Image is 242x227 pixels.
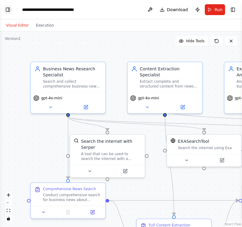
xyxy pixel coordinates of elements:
div: Search the internet with Serper [81,138,141,150]
g: Edge from 7c396735-c3be-4ad8-9082-210d1c7f688e to 063da2b6-03d8-4fef-8cec-ac30d4b96288 [109,197,238,203]
div: Content Extraction SpecialistExtract complete and structured content from news article URLs to en... [127,62,203,114]
div: Content Extraction Specialist [140,66,198,78]
div: Search the internet using Exa [178,145,238,150]
button: toggle interactivity [5,215,12,222]
div: Conduct comprehensive search for business news about {company_name} within the date range from {s... [43,193,102,202]
span: gpt-4o-mini [138,96,159,101]
button: Open in side panel [82,209,103,216]
div: Extract complete and structured content from news article URLs to ensure comprehensive coverage o... [140,79,198,89]
g: Edge from 8dad20bd-41e0-4020-97c9-138e7120f68a to 90b9eb2e-9291-4afd-9d32-dd348180d3bb [65,117,207,130]
div: SerperDevToolSearch the internet with SerperA tool that can be used to search the internet with a... [70,134,145,178]
button: Open in side panel [69,104,103,111]
g: Edge from 8dad20bd-41e0-4020-97c9-138e7120f68a to b20e80fc-b3a0-466f-995c-99e0d710e472 [65,117,110,130]
img: SerperDevTool [74,138,79,143]
button: zoom in [5,191,12,199]
span: Run [214,7,223,13]
div: EXASearchTool [178,138,209,144]
button: Open in side panel [165,104,200,111]
button: fit view [5,207,12,215]
button: Execution [32,22,57,29]
div: Business News Research Specialist [43,66,102,78]
button: Open in side panel [205,157,239,164]
a: React Flow attribution [225,222,241,226]
img: EXASearchTool [171,138,175,143]
button: Hide Tools [175,36,208,46]
button: Show left sidebar [4,5,12,14]
button: zoom out [5,199,12,207]
div: React Flow controls [5,191,12,222]
button: Run [205,4,225,15]
button: Visual Editor [2,22,32,29]
div: Search and collect comprehensive business news and information about {company_name} from {start_d... [43,79,102,89]
div: EXASearchToolEXASearchToolSearch the internet using Exa [166,134,242,167]
div: A tool that can be used to search the internet with a search_query. Supports different search typ... [81,152,141,161]
span: gpt-4o-mini [41,96,62,101]
div: Comprehensive News SearchConduct comprehensive search for business news about {company_name} with... [30,182,106,219]
div: Version 2 [5,36,21,41]
nav: breadcrumb [22,7,90,13]
button: Download [157,4,191,15]
button: No output available [55,209,81,216]
g: Edge from 908d2e44-b4c1-4f2e-9f34-bb2967f9ca16 to fedf0c9e-bead-4d6b-bd51-851303e16be1 [162,110,177,215]
g: Edge from 8dad20bd-41e0-4020-97c9-138e7120f68a to 7c396735-c3be-4ad8-9082-210d1c7f688e [65,117,71,179]
span: Download [167,7,188,13]
div: Comprehensive News Search [43,187,96,191]
button: Show right sidebar [229,5,237,14]
span: Hide Tools [186,39,204,43]
button: Open in side panel [108,168,142,175]
div: Business News Research SpecialistSearch and collect comprehensive business news and information a... [30,62,106,114]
